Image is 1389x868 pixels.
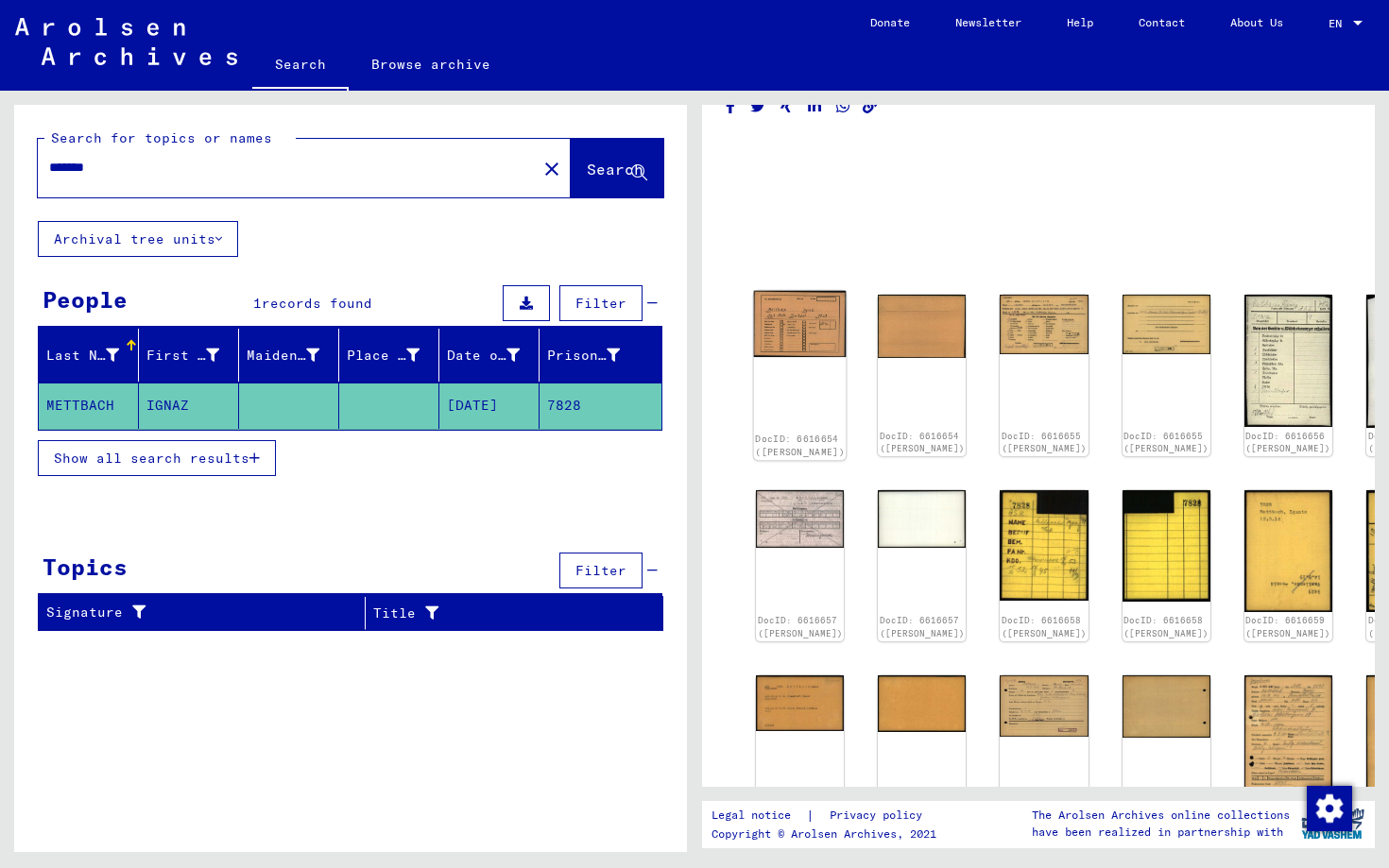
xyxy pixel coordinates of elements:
[46,346,119,366] div: Last Name
[247,340,343,370] div: Maiden Name
[547,346,620,366] div: Prisoner #
[748,94,768,118] button: Share on Twitter
[1123,615,1209,638] a: DocID: 6616658 ([PERSON_NAME])
[571,139,663,197] button: Search
[38,221,238,257] button: Archival tree units
[1329,17,1349,30] span: EN
[46,598,369,628] div: Signature
[373,598,644,628] div: Title
[1002,615,1087,638] a: DocID: 6616658 ([PERSON_NAME])
[878,490,966,547] img: 002.jpg
[540,158,563,180] mat-icon: close
[46,603,351,622] div: Signature
[43,282,128,316] div: People
[1123,490,1210,601] img: 002.jpg
[347,340,443,370] div: Place of Birth
[833,94,853,118] button: Share on WhatsApp
[547,340,643,370] div: Prisoner #
[559,285,643,321] button: Filter
[777,94,797,118] button: Share on Xing
[880,431,965,454] a: DocID: 6616654 ([PERSON_NAME])
[755,434,845,458] a: DocID: 6616654 ([PERSON_NAME])
[533,149,571,187] button: Clear
[756,490,844,547] img: 001.jpg
[46,340,143,370] div: Last Name
[756,675,844,732] img: 001.jpg
[15,18,237,65] img: Arolsen_neg.svg
[575,295,626,312] span: Filter
[239,329,339,382] mat-header-cell: Maiden Name
[1244,675,1332,799] img: 001.jpg
[1297,800,1368,847] img: yv_logo.png
[339,329,439,382] mat-header-cell: Place of Birth
[54,450,249,467] span: Show all search results
[758,615,843,638] a: DocID: 6616657 ([PERSON_NAME])
[43,550,128,584] div: Topics
[139,383,239,429] mat-cell: IGNAZ
[38,440,276,476] button: Show all search results
[146,346,219,366] div: First Name
[1123,675,1210,739] img: 002.jpg
[540,383,661,429] mat-cell: 7828
[1307,786,1352,831] img: Change consent
[51,129,272,146] mat-label: Search for topics or names
[439,329,540,382] mat-header-cell: Date of Birth
[712,825,945,842] p: Copyright © Arolsen Archives, 2021
[880,615,965,638] a: DocID: 6616657 ([PERSON_NAME])
[1245,615,1330,638] a: DocID: 6616659 ([PERSON_NAME])
[373,604,626,623] div: Title
[39,383,139,429] mat-cell: METTBACH
[39,329,139,382] mat-header-cell: Last Name
[575,562,626,579] span: Filter
[1123,295,1210,354] img: 002.jpg
[252,42,349,91] a: Search
[247,346,319,366] div: Maiden Name
[712,806,806,825] a: Legal notice
[754,291,847,358] img: 001.jpg
[712,806,945,825] div: |
[1000,675,1088,738] img: 001.jpg
[1245,431,1330,454] a: DocID: 6616656 ([PERSON_NAME])
[1000,490,1088,600] img: 001.jpg
[805,94,825,118] button: Share on LinkedIn
[587,160,643,179] span: Search
[1000,295,1088,354] img: 001.jpg
[878,295,966,358] img: 002.jpg
[139,329,239,382] mat-header-cell: First Name
[559,553,643,588] button: Filter
[1123,431,1209,454] a: DocID: 6616655 ([PERSON_NAME])
[878,675,966,732] img: 002.jpg
[447,346,520,366] div: Date of Birth
[540,329,661,382] mat-header-cell: Prisoner #
[1002,431,1087,454] a: DocID: 6616655 ([PERSON_NAME])
[262,295,372,312] span: records found
[1032,824,1290,841] p: have been realized in partnership with
[721,94,741,118] button: Share on Facebook
[146,340,243,370] div: First Name
[447,340,543,370] div: Date of Birth
[253,295,262,312] span: 1
[349,42,513,87] a: Browse archive
[815,806,945,825] a: Privacy policy
[1244,295,1332,427] img: 001.jpg
[439,383,540,429] mat-cell: [DATE]
[861,94,881,118] button: Copy link
[1244,490,1332,612] img: 001.jpg
[347,346,420,366] div: Place of Birth
[1032,807,1290,824] p: The Arolsen Archives online collections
